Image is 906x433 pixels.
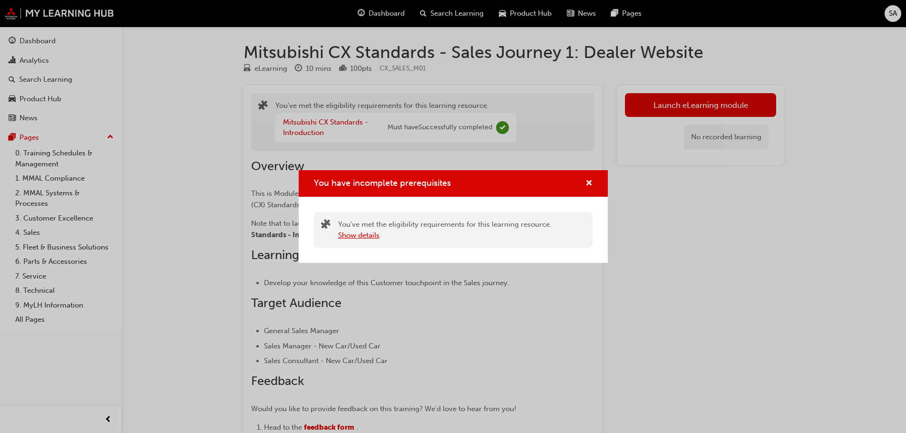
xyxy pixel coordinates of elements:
[299,170,608,263] div: You have incomplete prerequisites
[585,180,593,188] span: cross-icon
[338,219,552,241] div: You've met the eligibility requirements for this learning resource.
[314,178,451,188] span: You have incomplete prerequisites
[338,230,380,241] button: Show details
[321,220,331,231] span: puzzle-icon
[585,178,593,190] button: cross-icon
